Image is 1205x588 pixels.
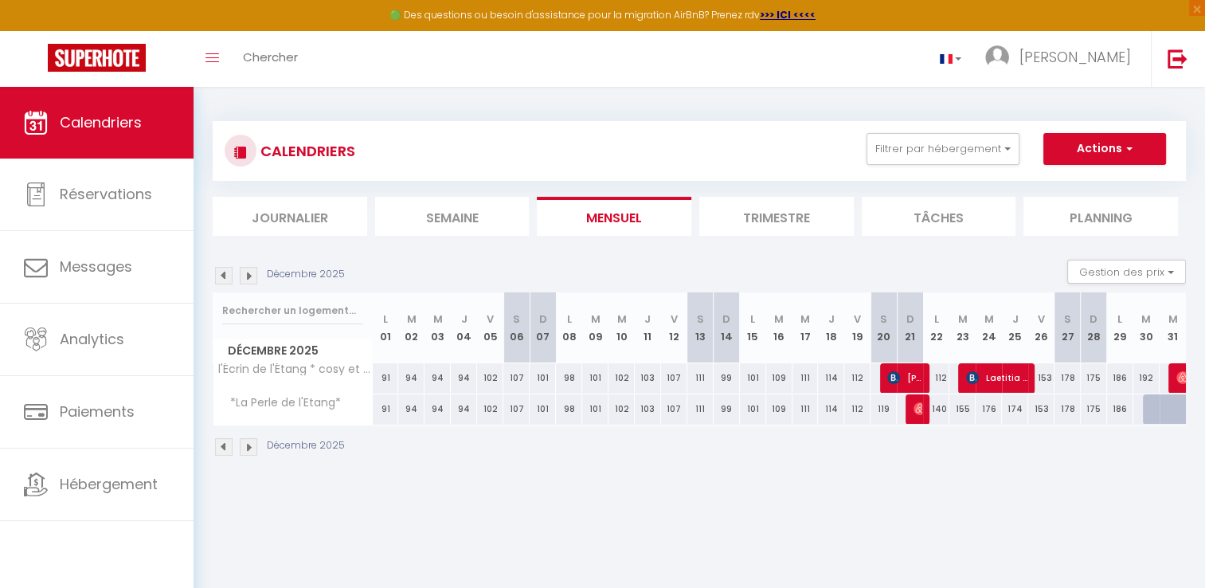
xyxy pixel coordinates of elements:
[216,394,345,412] span: *La Perle de l'Etang*
[671,312,678,327] abbr: V
[451,394,477,424] div: 94
[1067,260,1186,284] button: Gestion des prix
[513,312,520,327] abbr: S
[828,312,835,327] abbr: J
[1028,394,1054,424] div: 153
[267,267,345,282] p: Décembre 2025
[375,197,530,236] li: Semaine
[714,292,740,363] th: 14
[1011,312,1018,327] abbr: J
[1133,292,1160,363] th: 30
[740,394,766,424] div: 101
[424,394,451,424] div: 94
[1168,312,1178,327] abbr: M
[870,292,897,363] th: 20
[477,363,503,393] div: 102
[760,8,816,22] strong: >>> ICI <<<<
[530,394,556,424] div: 101
[1141,312,1151,327] abbr: M
[60,184,152,204] span: Réservations
[800,312,810,327] abbr: M
[243,49,298,65] span: Chercher
[914,394,922,424] span: [PERSON_NAME]
[503,394,530,424] div: 107
[1081,394,1107,424] div: 175
[556,363,582,393] div: 98
[867,133,1019,165] button: Filtrer par hébergement
[1054,363,1081,393] div: 178
[687,292,714,363] th: 13
[774,312,784,327] abbr: M
[373,394,399,424] div: 91
[537,197,691,236] li: Mensuel
[1028,363,1054,393] div: 153
[556,292,582,363] th: 08
[487,312,494,327] abbr: V
[923,363,949,393] div: 112
[222,296,363,325] input: Rechercher un logement...
[582,363,608,393] div: 101
[923,292,949,363] th: 22
[923,394,949,424] div: 140
[383,312,388,327] abbr: L
[661,363,687,393] div: 107
[750,312,755,327] abbr: L
[818,363,844,393] div: 114
[530,292,556,363] th: 07
[213,339,372,363] span: Décembre 2025
[714,363,740,393] div: 99
[1054,292,1081,363] th: 27
[966,363,1027,393] span: Laetitia Chorrito
[60,257,132,276] span: Messages
[60,474,158,494] span: Hébergement
[424,363,451,393] div: 94
[818,292,844,363] th: 18
[503,363,530,393] div: 107
[699,197,854,236] li: Trimestre
[976,394,1002,424] div: 176
[1054,394,1081,424] div: 178
[398,394,424,424] div: 94
[608,394,635,424] div: 102
[722,312,730,327] abbr: D
[1002,292,1028,363] th: 25
[373,292,399,363] th: 01
[766,363,792,393] div: 109
[844,292,870,363] th: 19
[608,292,635,363] th: 10
[582,292,608,363] th: 09
[1117,312,1122,327] abbr: L
[818,394,844,424] div: 114
[740,292,766,363] th: 15
[433,312,443,327] abbr: M
[1019,47,1131,67] span: [PERSON_NAME]
[714,394,740,424] div: 99
[1081,292,1107,363] th: 28
[792,394,819,424] div: 111
[398,292,424,363] th: 02
[687,394,714,424] div: 111
[213,197,367,236] li: Journalier
[984,312,994,327] abbr: M
[1168,49,1187,69] img: logout
[635,394,661,424] div: 103
[740,363,766,393] div: 101
[1107,363,1133,393] div: 186
[1038,312,1045,327] abbr: V
[477,292,503,363] th: 05
[766,292,792,363] th: 16
[1160,292,1186,363] th: 31
[1028,292,1054,363] th: 26
[582,394,608,424] div: 101
[661,394,687,424] div: 107
[1107,292,1133,363] th: 29
[697,312,704,327] abbr: S
[949,292,976,363] th: 23
[48,44,146,72] img: Super Booking
[844,394,870,424] div: 112
[958,312,968,327] abbr: M
[887,363,922,393] span: [PERSON_NAME]
[477,394,503,424] div: 102
[985,45,1009,69] img: ...
[256,133,355,169] h3: CALENDRIERS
